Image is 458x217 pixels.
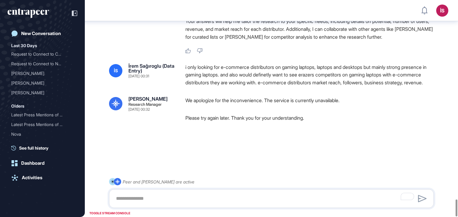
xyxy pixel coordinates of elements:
[185,63,439,87] div: i only looking for e-commerce distributors on gaming laptops, laptops and desktops but mainly str...
[185,114,439,122] p: Please try again later. Thank you for your understanding.
[112,193,430,205] textarea: To enrich screen reader interactions, please activate Accessibility in Grammarly extension settings
[11,110,69,120] div: Latest Press Mentions of ...
[11,139,74,149] div: Articles on Tesla
[19,145,48,151] span: See full history
[11,78,69,88] div: [PERSON_NAME]
[11,49,74,59] div: Request to Connect to Curie
[11,69,69,78] div: [PERSON_NAME]
[8,28,77,40] a: New Conversation
[436,5,448,17] button: İS
[11,129,69,139] div: Nova
[8,172,77,184] a: Activities
[11,120,69,129] div: Latest Press Mentions of ...
[11,139,69,149] div: Articles on Tesla
[11,145,77,151] a: See full history
[185,96,439,104] p: We apologize for the inconvenience. The service is currently unavailable.
[22,175,42,180] div: Activities
[11,110,74,120] div: Latest Press Mentions of Open AI
[11,59,69,69] div: Request to Connect to Nov...
[11,42,37,49] div: Last 30 Days
[11,78,74,88] div: Curie
[11,69,74,78] div: Curie
[8,157,77,169] a: Dashboard
[128,74,149,78] div: [DATE] 00:31
[11,88,69,98] div: [PERSON_NAME]
[21,31,61,36] div: New Conversation
[128,102,162,106] div: Research Manager
[11,49,69,59] div: Request to Connect to Cur...
[21,160,45,166] div: Dashboard
[11,88,74,98] div: Curie
[114,68,118,73] span: İS
[8,8,49,18] div: entrapeer-logo
[11,59,74,69] div: Request to Connect to Nova
[185,17,439,41] p: Your answers will help me tailor the research to your specific needs, including details on potent...
[11,120,74,129] div: Latest Press Mentions of OpenAI
[123,178,194,186] div: Peer and [PERSON_NAME] are active
[11,129,74,139] div: Nova
[11,102,24,110] div: Olders
[128,63,176,73] div: İrem Sağıroglu (Data Entry)
[128,96,168,101] div: [PERSON_NAME]
[128,108,150,111] div: [DATE] 00:32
